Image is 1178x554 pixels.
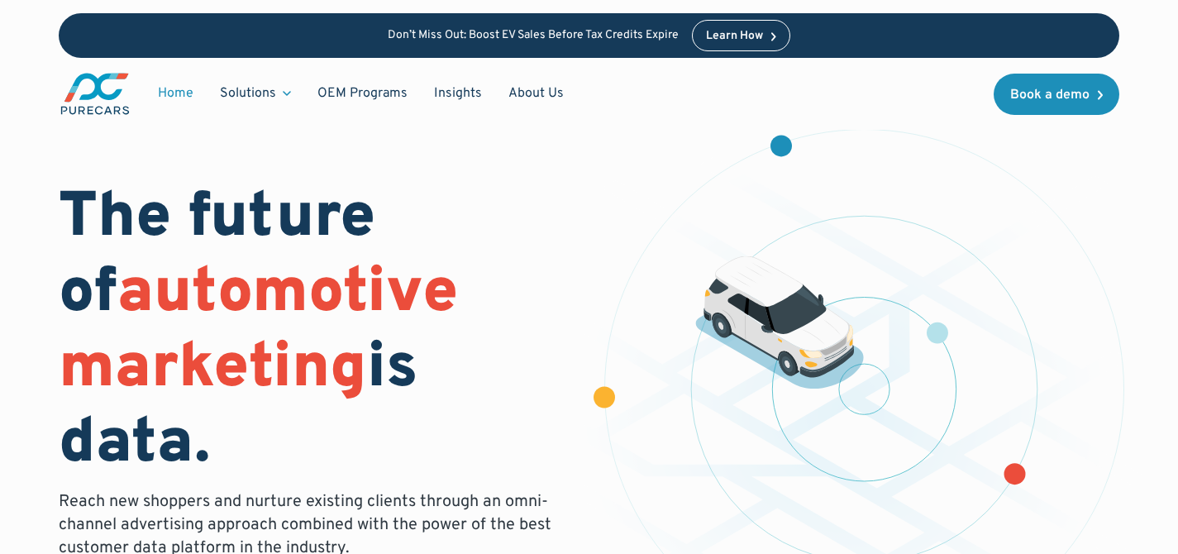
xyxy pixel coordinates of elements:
div: Learn How [706,31,763,42]
a: main [59,71,131,117]
span: automotive marketing [59,255,458,409]
a: Insights [421,78,495,109]
a: About Us [495,78,577,109]
img: illustration of a vehicle [695,256,864,389]
a: Home [145,78,207,109]
h1: The future of is data. [59,182,569,484]
a: Learn How [692,20,790,51]
a: Book a demo [994,74,1119,115]
p: Don’t Miss Out: Boost EV Sales Before Tax Credits Expire [388,29,679,43]
div: Solutions [220,84,276,103]
a: OEM Programs [304,78,421,109]
div: Book a demo [1010,88,1090,102]
div: Solutions [207,78,304,109]
img: purecars logo [59,71,131,117]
